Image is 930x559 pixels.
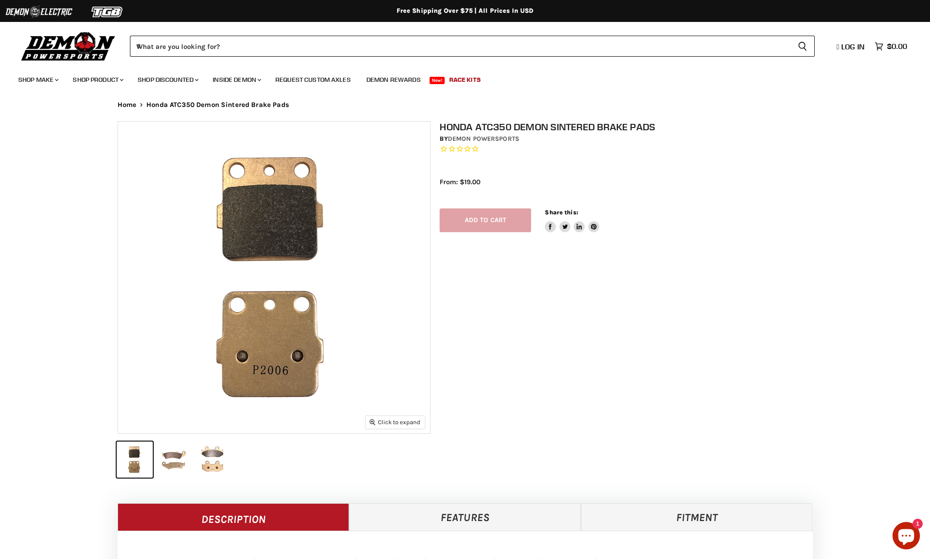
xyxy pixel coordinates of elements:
span: $0.00 [887,42,907,51]
span: Share this: [545,209,578,216]
a: Race Kits [442,70,488,89]
input: When autocomplete results are available use up and down arrows to review and enter to select [130,36,790,57]
a: Shop Make [11,70,64,89]
nav: Breadcrumbs [99,101,831,109]
a: Inside Demon [206,70,267,89]
a: Shop Product [66,70,129,89]
a: Demon Powersports [448,135,519,143]
div: Free Shipping Over $75 | All Prices In USD [99,7,831,15]
a: Log in [833,43,870,51]
a: Features [349,503,581,531]
span: Log in [841,42,865,51]
img: Demon Electric Logo 2 [5,3,73,21]
h1: Honda ATC350 Demon Sintered Brake Pads [440,121,822,133]
span: Click to expand [370,419,420,426]
span: From: $19.00 [440,178,480,186]
div: by [440,134,822,144]
a: Description [118,503,349,531]
button: Search [790,36,815,57]
button: Click to expand [366,416,425,428]
button: Honda ATC350 Demon Sintered Brake Pads thumbnail [117,442,153,478]
span: Honda ATC350 Demon Sintered Brake Pads [146,101,289,109]
a: Home [118,101,137,109]
aside: Share this: [545,208,599,233]
span: Rated 0.0 out of 5 stars 0 reviews [440,144,822,154]
img: Honda ATC350 Demon Sintered Brake Pads [118,122,430,433]
button: IMAGE thumbnail [194,442,231,478]
form: Product [130,36,815,57]
a: Fitment [581,503,813,531]
button: Honda ATC350 Demon Sintered Brake Pads thumbnail [156,442,192,478]
span: New! [430,77,445,84]
img: Demon Powersports [18,30,118,62]
ul: Main menu [11,67,905,89]
a: Demon Rewards [360,70,428,89]
img: TGB Logo 2 [73,3,142,21]
a: Shop Discounted [131,70,204,89]
inbox-online-store-chat: Shopify online store chat [890,522,923,552]
a: $0.00 [870,40,912,53]
a: Request Custom Axles [269,70,358,89]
